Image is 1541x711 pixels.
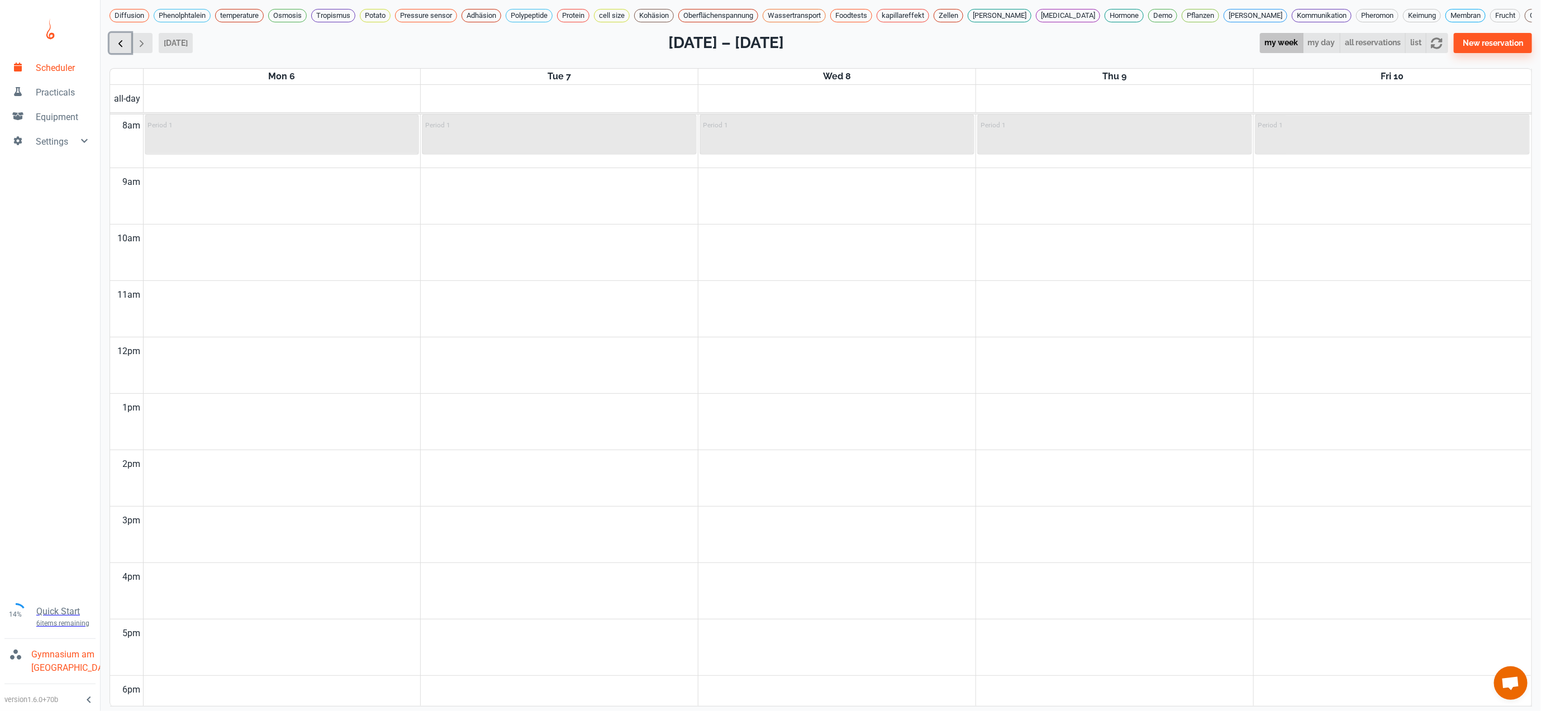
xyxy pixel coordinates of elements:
[159,33,193,53] button: [DATE]
[877,10,929,21] span: kapillareffekt
[821,69,853,84] a: October 8, 2025
[668,31,784,55] h2: [DATE] – [DATE]
[1404,10,1440,21] span: Keimung
[679,10,758,21] span: Oberflächenspannung
[312,10,355,21] span: Tropismus
[121,619,143,647] div: 5pm
[545,69,573,84] a: October 7, 2025
[1403,9,1441,22] div: Keimung
[1258,121,1283,129] p: Period 1
[216,10,263,21] span: temperature
[1454,33,1532,53] button: New reservation
[112,92,143,106] span: all-day
[1292,10,1351,21] span: Kommunikation
[116,281,143,309] div: 11am
[266,69,297,84] a: October 6, 2025
[981,121,1006,129] p: Period 1
[121,507,143,535] div: 3pm
[506,9,553,22] div: Polypeptide
[121,563,143,591] div: 4pm
[506,10,552,21] span: Polypeptide
[635,10,673,21] span: Kohäsion
[269,10,306,21] span: Osmosis
[131,33,153,54] button: Next week
[110,33,131,54] button: Previous week
[121,168,143,196] div: 9am
[1446,10,1485,21] span: Membran
[1105,10,1143,21] span: Hormone
[462,10,501,21] span: Adhäsion
[1036,10,1100,21] span: [MEDICAL_DATA]
[558,10,589,21] span: Protein
[121,676,143,704] div: 6pm
[121,112,143,140] div: 8am
[1378,69,1406,84] a: October 10, 2025
[934,10,963,21] span: Zellen
[1494,666,1528,700] div: Chat öffnen
[877,9,929,22] div: kapillareffekt
[1100,69,1129,84] a: October 9, 2025
[154,9,211,22] div: Phenolphtalein
[1224,9,1287,22] div: [PERSON_NAME]
[116,225,143,252] div: 10am
[678,9,758,22] div: Oberflächenspannung
[634,9,674,22] div: Kohäsion
[1036,9,1100,22] div: [MEDICAL_DATA]
[1260,33,1304,54] button: my week
[1292,9,1352,22] div: Kommunikation
[703,121,728,129] p: Period 1
[934,9,963,22] div: Zellen
[1426,33,1448,54] button: refresh
[1357,10,1398,21] span: Pheromon
[1340,33,1406,54] button: all reservations
[1445,9,1486,22] div: Membran
[1148,9,1177,22] div: Demo
[462,9,501,22] div: Adhäsion
[311,9,355,22] div: Tropismus
[121,394,143,422] div: 1pm
[1105,9,1144,22] div: Hormone
[154,10,210,21] span: Phenolphtalein
[110,9,149,22] div: Diffusion
[116,337,143,365] div: 12pm
[1182,9,1219,22] div: Pflanzen
[1303,33,1340,54] button: my day
[1149,10,1177,21] span: Demo
[763,10,825,21] span: Wassertransport
[830,9,872,22] div: Foodtests
[121,450,143,478] div: 2pm
[594,9,630,22] div: cell size
[396,10,456,21] span: Pressure sensor
[1182,10,1219,21] span: Pflanzen
[557,9,589,22] div: Protein
[763,9,826,22] div: Wassertransport
[1490,9,1520,22] div: Frucht
[268,9,307,22] div: Osmosis
[831,10,872,21] span: Foodtests
[1356,9,1399,22] div: Pheromon
[148,121,173,129] p: Period 1
[360,9,391,22] div: Potato
[594,10,629,21] span: cell size
[110,10,149,21] span: Diffusion
[360,10,390,21] span: Potato
[425,121,450,129] p: Period 1
[395,9,457,22] div: Pressure sensor
[968,10,1031,21] span: [PERSON_NAME]
[1224,10,1287,21] span: [PERSON_NAME]
[1491,10,1520,21] span: Frucht
[215,9,264,22] div: temperature
[1405,33,1426,54] button: list
[968,9,1031,22] div: [PERSON_NAME]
